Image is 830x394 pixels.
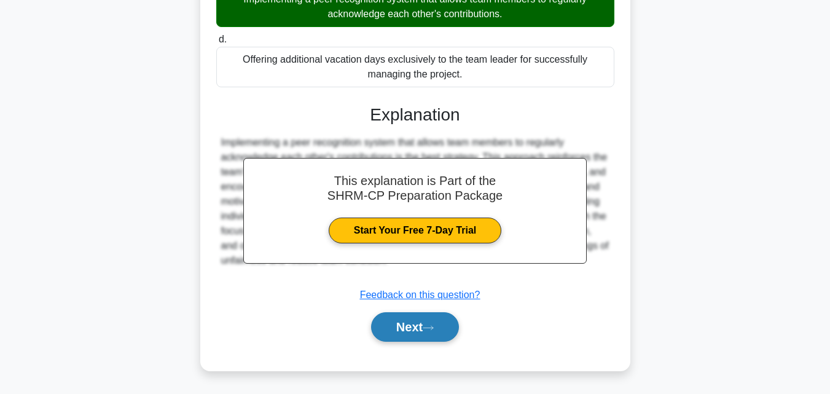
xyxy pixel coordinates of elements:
[360,290,480,300] a: Feedback on this question?
[216,47,614,87] div: Offering additional vacation days exclusively to the team leader for successfully managing the pr...
[371,312,459,342] button: Next
[224,104,607,125] h3: Explanation
[219,34,227,44] span: d.
[221,135,609,268] div: Implementing a peer recognition system that allows team members to regularly acknowledge each oth...
[329,218,501,243] a: Start Your Free 7-Day Trial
